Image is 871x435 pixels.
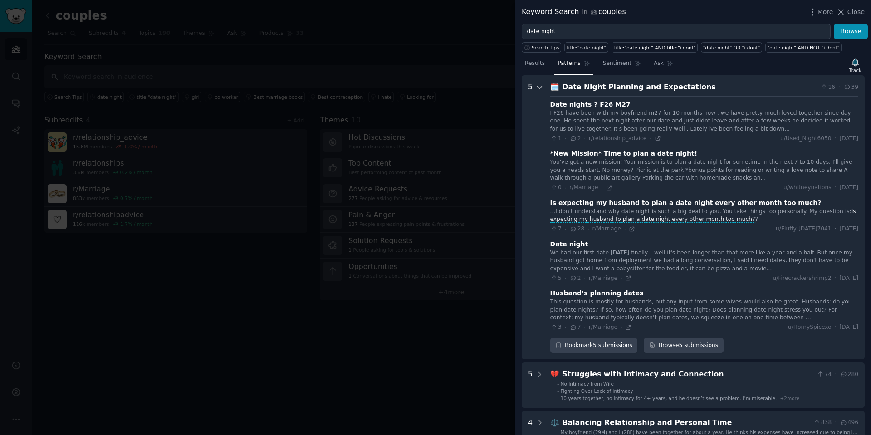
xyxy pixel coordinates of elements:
span: 28 [569,225,584,233]
span: · [835,419,837,427]
div: Track [849,67,861,73]
span: · [565,324,566,331]
span: · [584,135,585,142]
button: Bookmark5 submissions [550,338,638,353]
span: · [621,275,622,281]
span: u/Firecrackershrimp2 [773,274,832,283]
input: Try a keyword related to your business [522,24,831,39]
span: · [835,371,837,379]
span: 10 years together, no intimacy for 4+ years, and he doesn’t see a problem. I’m miserable. [561,396,777,401]
div: This question is mostly for husbands, but any input from some wives would also be great. Husbands... [550,298,858,322]
span: r/Marriage [569,184,598,191]
span: u/HornySpicexo [788,323,832,332]
span: Fighting Over Lack of Intimacy [561,388,633,394]
div: title:"date night" AND title:"i dont" [613,44,695,51]
div: "date night" OR "i dont" [703,44,760,51]
span: · [835,135,837,143]
a: title:"date night" [564,42,608,53]
div: I F26 have been with my boyfriend m27 for 10 months now , we have pretty much loved together sinc... [550,109,858,133]
div: Bookmark 5 submissions [550,338,638,353]
span: Patterns [558,59,580,68]
span: 74 [817,371,832,379]
span: [DATE] [840,274,858,283]
span: · [650,135,651,142]
span: u/Used_Night6050 [780,135,832,143]
div: We had our first date [DATE] finally... well it's been longer than that more like a year and a ha... [550,249,858,273]
a: Results [522,56,548,75]
button: Track [846,56,865,75]
span: u/Fluffy-[DATE]7041 [776,225,832,233]
span: Ask [654,59,664,68]
div: title:"date night" [567,44,607,51]
div: - [557,395,559,401]
span: · [835,184,837,192]
span: Results [525,59,545,68]
a: Browse5 submissions [644,338,723,353]
span: · [621,324,622,331]
span: ⚖️ [550,418,559,427]
a: "date night" AND NOT "i dont" [765,42,842,53]
span: r/relationship_advice [589,135,647,142]
span: r/Marriage [589,324,617,330]
span: in [582,8,587,16]
div: Keyword Search couples [522,6,626,18]
div: Husband’s planning dates [550,288,644,298]
span: · [624,226,626,232]
span: r/Marriage [589,275,617,281]
div: You've got a new mission! Your mission is to plan a date night for sometime in the next 7 to 10 d... [550,158,858,182]
div: Balancing Relationship and Personal Time [563,417,810,429]
div: - [557,388,559,394]
a: Sentiment [600,56,644,75]
span: 1 [550,135,562,143]
span: 2 [569,274,581,283]
div: Is expecting my husband to plan a date night every other month too much? [550,198,822,208]
span: [DATE] [840,323,858,332]
span: · [584,324,585,331]
span: · [838,83,840,92]
span: 39 [843,83,858,92]
a: Patterns [554,56,593,75]
span: r/Marriage [592,225,621,232]
div: 5 [528,369,533,401]
span: · [565,185,566,191]
span: u/whitneynations [783,184,832,192]
button: Search Tips [522,42,561,53]
span: · [565,135,566,142]
span: No Intimacy from Wife [561,381,614,386]
button: Close [836,7,865,17]
span: + 2 more [780,396,799,401]
span: 7 [569,323,581,332]
span: Close [847,7,865,17]
span: Search Tips [532,44,559,51]
span: 🗓️ [550,83,559,91]
span: 16 [820,83,835,92]
div: Struggles with Intimacy and Connection [563,369,814,380]
span: · [835,274,837,283]
span: · [587,226,589,232]
div: 5 [528,82,533,353]
div: Date nights ? F26 M27 [550,100,631,109]
span: · [584,275,585,281]
span: 7 [550,225,562,233]
div: *New Mission* Time to plan a date night! [550,149,698,158]
span: 5 [550,274,562,283]
div: Date night [550,239,588,249]
div: Date Night Planning and Expectations [563,82,817,93]
span: 0 [550,184,562,192]
span: [DATE] [840,225,858,233]
span: 2 [569,135,581,143]
span: · [835,225,837,233]
span: · [602,185,603,191]
div: "date night" AND NOT "i dont" [767,44,839,51]
a: Ask [651,56,676,75]
span: 280 [840,371,858,379]
span: More [817,7,833,17]
span: · [565,226,566,232]
a: "date night" OR "i dont" [701,42,762,53]
span: · [565,275,566,281]
span: 💔 [550,370,559,378]
span: [DATE] [840,135,858,143]
div: - [557,381,559,387]
span: 496 [840,419,858,427]
span: · [835,323,837,332]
